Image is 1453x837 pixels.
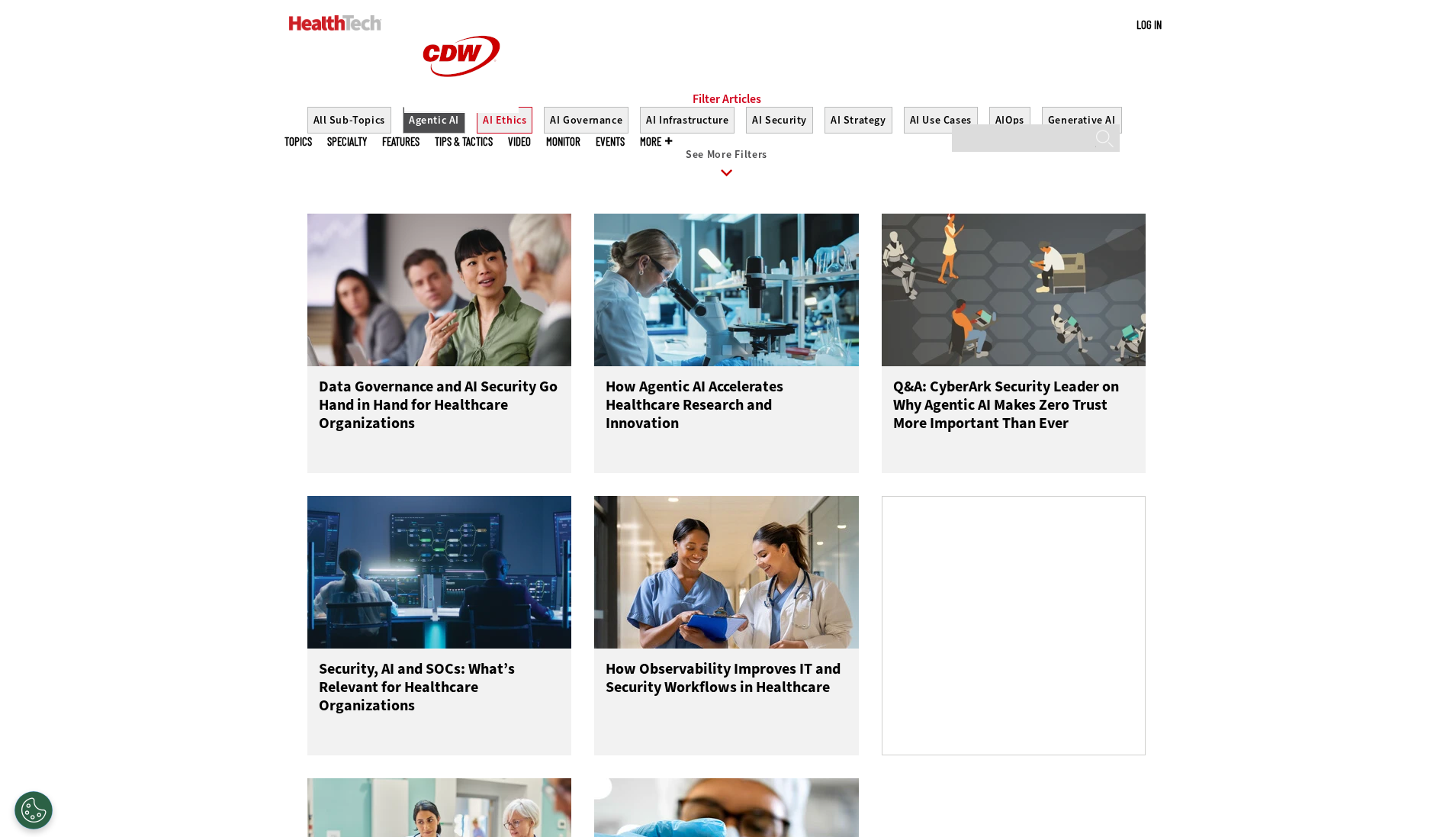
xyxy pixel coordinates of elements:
[307,149,1146,191] a: See More Filters
[893,378,1135,439] h3: Q&A: CyberArk Security Leader on Why Agentic AI Makes Zero Trust More Important Than Ever
[904,107,978,134] button: AI Use Cases
[435,136,493,147] a: Tips & Tactics
[686,147,767,162] span: See More Filters
[1136,18,1162,31] a: Log in
[606,660,847,721] h3: How Observability Improves IT and Security Workflows in Healthcare
[899,529,1128,719] iframe: advertisement
[882,214,1146,473] a: Group of humans and robots accessing a network Q&A: CyberArk Security Leader on Why Agentic AI Ma...
[307,496,572,649] img: security team in high-tech computer room
[546,136,580,147] a: MonITor
[284,136,312,147] span: Topics
[606,378,847,439] h3: How Agentic AI Accelerates Healthcare Research and Innovation
[307,214,572,473] a: woman discusses data governance Data Governance and AI Security Go Hand in Hand for Healthcare Or...
[319,378,561,439] h3: Data Governance and AI Security Go Hand in Hand for Healthcare Organizations
[1136,17,1162,33] div: User menu
[307,214,572,366] img: woman discusses data governance
[307,496,572,755] a: security team in high-tech computer room Security, AI and SOCs: What’s Relevant for Healthcare Or...
[404,101,519,117] a: CDW
[596,136,625,147] a: Events
[594,214,859,473] a: scientist looks through microscope in lab How Agentic AI Accelerates Healthcare Research and Inno...
[14,791,53,829] button: Open Preferences
[14,791,53,829] div: Cookies Settings
[508,136,531,147] a: Video
[746,107,813,134] button: AI Security
[594,496,859,755] a: Nurse and doctor coordinating How Observability Improves IT and Security Workflows in Healthcare
[382,136,420,147] a: Features
[640,107,735,134] button: AI Infrastructure
[594,214,859,366] img: scientist looks through microscope in lab
[640,136,672,147] span: More
[327,136,367,147] span: Specialty
[882,214,1146,366] img: Group of humans and robots accessing a network
[594,496,859,649] img: Nurse and doctor coordinating
[289,15,381,31] img: Home
[825,107,892,134] button: AI Strategy
[319,660,561,721] h3: Security, AI and SOCs: What’s Relevant for Healthcare Organizations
